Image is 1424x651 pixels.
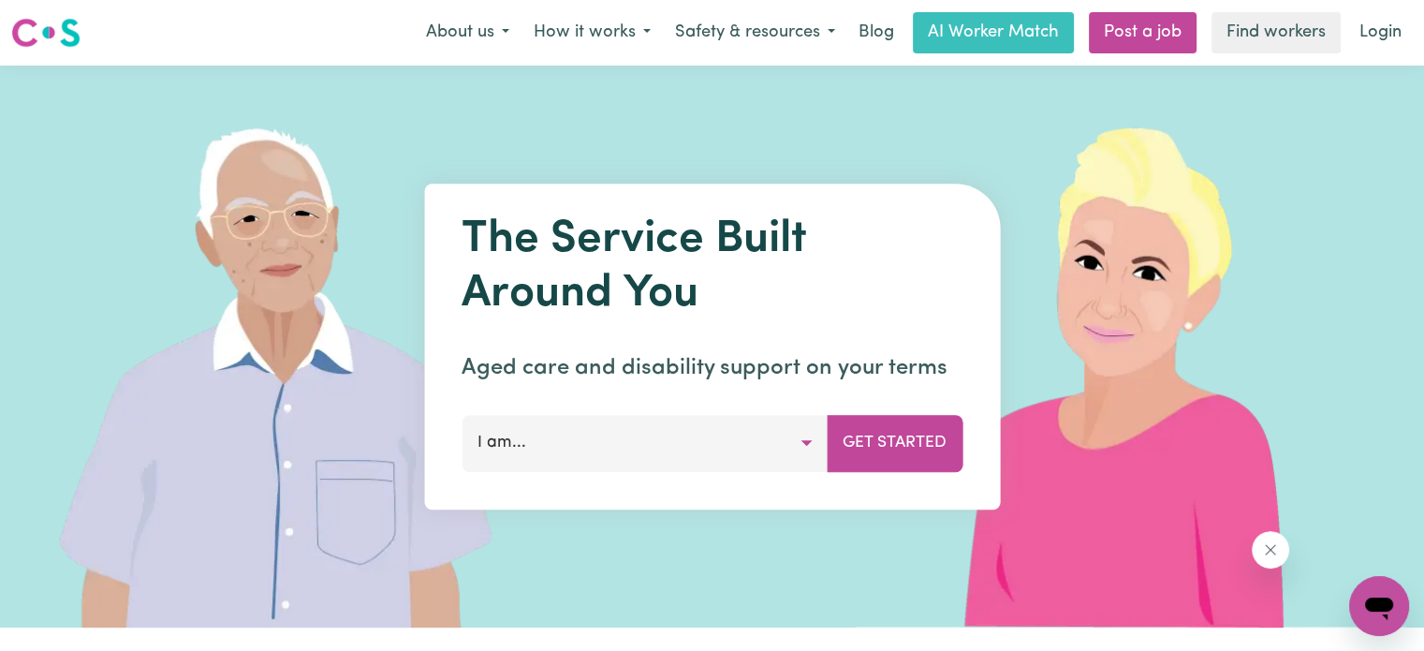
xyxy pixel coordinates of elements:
iframe: Button to launch messaging window [1349,576,1409,636]
button: I am... [462,415,828,471]
iframe: Close message [1252,531,1289,569]
button: How it works [521,13,663,52]
button: Safety & resources [663,13,847,52]
a: Login [1348,12,1413,53]
a: AI Worker Match [913,12,1074,53]
span: Need any help? [11,13,113,28]
a: Post a job [1089,12,1196,53]
a: Careseekers logo [11,11,81,54]
p: Aged care and disability support on your terms [462,351,962,385]
button: Get Started [827,415,962,471]
a: Find workers [1211,12,1341,53]
h1: The Service Built Around You [462,214,962,321]
a: Blog [847,12,905,53]
button: About us [414,13,521,52]
img: Careseekers logo [11,16,81,50]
